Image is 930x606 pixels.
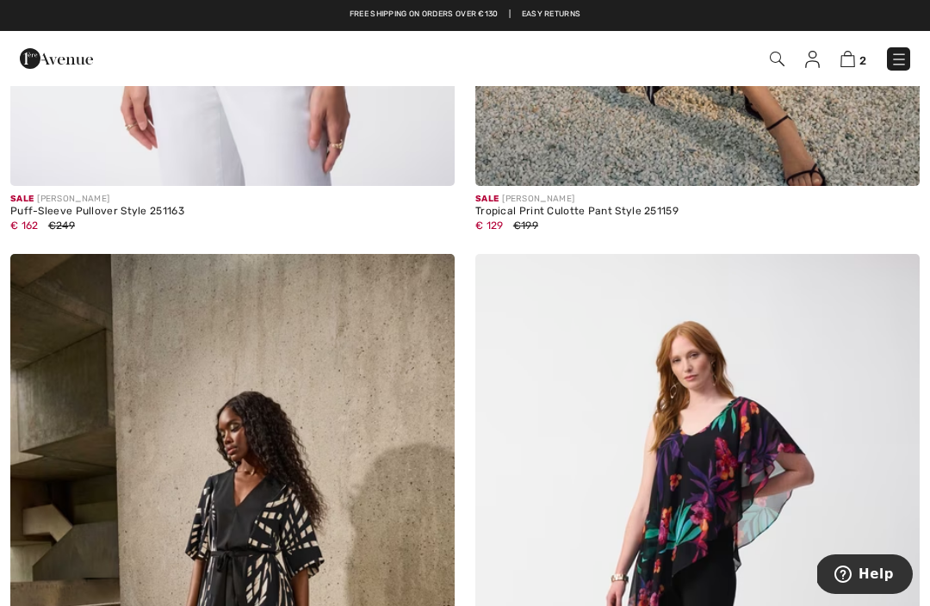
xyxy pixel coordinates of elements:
span: € 129 [475,220,504,232]
span: € 162 [10,220,39,232]
div: [PERSON_NAME] [10,193,455,206]
a: 1ère Avenue [20,49,93,65]
img: 1ère Avenue [20,41,93,76]
span: Sale [10,194,34,204]
span: Sale [475,194,499,204]
div: Tropical Print Culotte Pant Style 251159 [475,206,920,218]
span: €199 [513,220,538,232]
iframe: Opens a widget where you can find more information [817,554,913,597]
span: | [509,9,511,21]
div: [PERSON_NAME] [475,193,920,206]
img: Shopping Bag [840,51,855,67]
img: Menu [890,51,908,68]
img: My Info [805,51,820,68]
a: Free shipping on orders over €130 [350,9,499,21]
a: Easy Returns [522,9,581,21]
a: 2 [840,48,866,69]
div: Puff-Sleeve Pullover Style 251163 [10,206,455,218]
span: 2 [859,54,866,67]
span: €249 [48,220,75,232]
img: Search [770,52,784,66]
